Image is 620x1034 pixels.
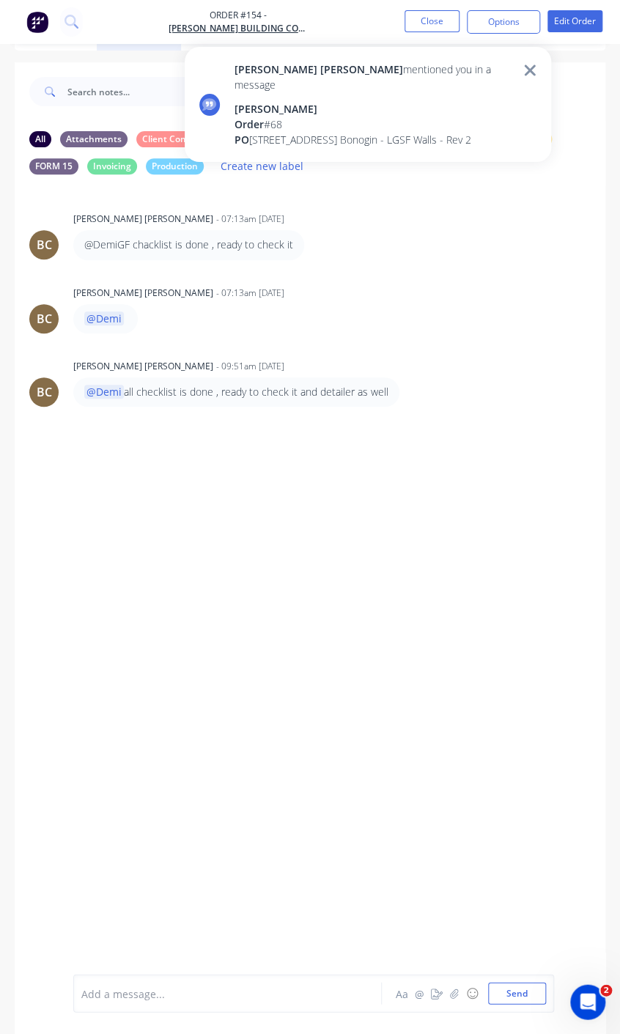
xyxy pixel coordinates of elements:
div: [STREET_ADDRESS] Bonogin - LGSF Walls - Rev 2 [235,132,514,147]
div: - 07:13am [DATE] [216,213,284,226]
button: Aa [393,984,410,1002]
span: Order #154 - [169,9,308,22]
span: [PERSON_NAME] [PERSON_NAME] [235,62,403,76]
button: Options [467,10,540,34]
div: Production [146,158,204,174]
input: Search notes... [67,77,213,106]
span: Order [235,117,264,131]
div: - 07:13am [DATE] [216,287,284,300]
img: Factory [26,11,48,33]
button: @ [410,984,428,1002]
span: @Demi [84,385,124,399]
button: Close [405,10,460,32]
div: BC [37,310,52,328]
button: Edit Order [547,10,602,32]
iframe: Intercom live chat [570,984,605,1019]
div: [PERSON_NAME] [235,101,514,117]
div: [PERSON_NAME] [PERSON_NAME] [73,360,213,373]
span: @Demi [84,311,124,325]
span: PO [235,133,249,147]
div: Invoicing [87,158,137,174]
div: # 68 [235,117,514,132]
div: Attachments [60,131,128,147]
span: 2 [600,984,612,996]
div: [PERSON_NAME] [PERSON_NAME] [73,287,213,300]
div: Client Communiation [136,131,238,147]
div: All [29,131,51,147]
a: [PERSON_NAME] Building Company Pty Ltd [169,22,308,35]
div: - 09:51am [DATE] [216,360,284,373]
button: Send [488,982,546,1004]
div: [PERSON_NAME] [PERSON_NAME] [73,213,213,226]
button: ☺ [463,984,481,1002]
div: FORM 15 [29,158,78,174]
p: @DemiGF chacklist is done , ready to check it [84,237,293,252]
div: BC [37,236,52,254]
p: all checklist is done , ready to check it and detailer as well [84,385,388,399]
div: mentioned you in a message [235,62,514,92]
div: BC [37,383,52,401]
